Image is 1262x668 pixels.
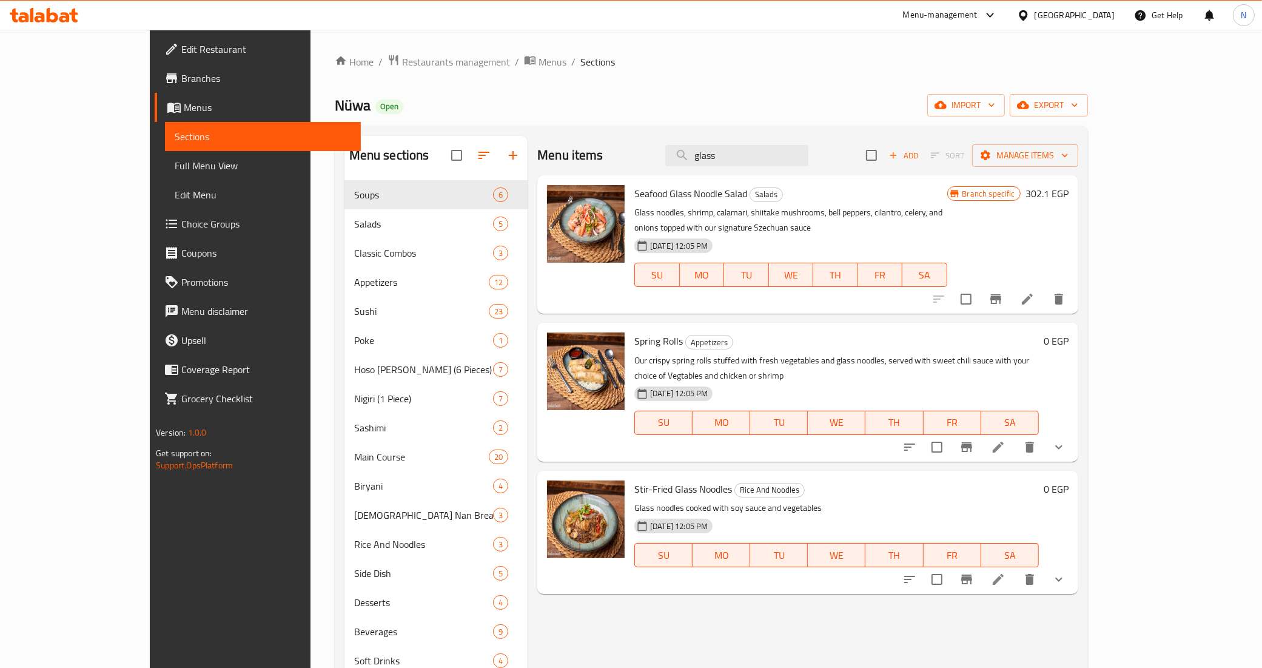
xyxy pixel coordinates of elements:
[986,547,1034,564] span: SA
[354,653,493,668] span: Soft Drinks
[344,559,528,588] div: Side Dish5
[1010,94,1088,116] button: export
[354,537,493,552] span: Rice And Noodles
[494,364,508,376] span: 7
[156,457,233,473] a: Support.OpsPlatform
[493,653,508,668] div: items
[774,266,809,284] span: WE
[640,266,674,284] span: SU
[924,567,950,592] span: Select to update
[354,246,493,260] span: Classic Combos
[863,266,898,284] span: FR
[344,530,528,559] div: Rice And Noodles3
[354,362,493,377] span: Hoso [PERSON_NAME] (6 Pieces)
[494,510,508,521] span: 3
[907,266,942,284] span: SA
[697,547,745,564] span: MO
[181,71,351,86] span: Branches
[344,588,528,617] div: Desserts4
[927,94,1005,116] button: import
[155,64,361,93] a: Branches
[388,54,510,70] a: Restaurants management
[895,433,924,462] button: sort-choices
[991,572,1005,587] a: Edit menu item
[571,55,576,69] li: /
[685,335,733,349] div: Appetizers
[181,362,351,377] span: Coverage Report
[693,543,750,567] button: MO
[634,501,1039,516] p: Glass noodles cooked with soy sauce and vegetables
[354,595,493,610] span: Desserts
[344,268,528,297] div: Appetizers12
[335,54,1088,70] nav: breadcrumb
[645,521,713,532] span: [DATE] 12:05 PM
[354,479,493,493] span: Biryani
[181,304,351,319] span: Menu disclaimer
[580,55,615,69] span: Sections
[493,391,508,406] div: items
[344,384,528,413] div: Nigiri (1 Piece)7
[865,543,923,567] button: TH
[354,391,493,406] div: Nigiri (1 Piece)
[155,268,361,297] a: Promotions
[155,384,361,413] a: Grocery Checklist
[1020,292,1035,306] a: Edit menu item
[986,414,1034,431] span: SA
[634,543,693,567] button: SU
[354,217,493,231] div: Salads
[665,145,808,166] input: search
[1015,433,1044,462] button: delete
[354,624,493,639] span: Beverages
[902,263,947,287] button: SA
[354,508,493,522] div: Indian Nan Bread
[155,93,361,122] a: Menus
[344,471,528,501] div: Biryani4
[469,141,498,170] span: Sort sections
[494,597,508,609] span: 4
[493,420,508,435] div: items
[982,148,1069,163] span: Manage items
[181,246,351,260] span: Coupons
[991,440,1005,454] a: Edit menu item
[354,420,493,435] span: Sashimi
[489,451,508,463] span: 20
[1015,565,1044,594] button: delete
[378,55,383,69] li: /
[539,55,566,69] span: Menus
[344,501,528,530] div: [DEMOGRAPHIC_DATA] Nan Bread3
[808,411,865,435] button: WE
[895,565,924,594] button: sort-choices
[175,158,351,173] span: Full Menu View
[494,422,508,434] span: 2
[813,414,861,431] span: WE
[155,238,361,268] a: Coupons
[494,248,508,259] span: 3
[858,263,903,287] button: FR
[354,187,493,202] div: Soups
[498,141,528,170] button: Add section
[640,547,688,564] span: SU
[645,240,713,252] span: [DATE] 12:05 PM
[1052,440,1066,454] svg: Show Choices
[813,547,861,564] span: WE
[859,143,884,168] span: Select section
[489,277,508,288] span: 12
[924,543,981,567] button: FR
[952,433,981,462] button: Branch-specific-item
[634,263,679,287] button: SU
[494,218,508,230] span: 5
[402,55,510,69] span: Restaurants management
[693,411,750,435] button: MO
[808,543,865,567] button: WE
[493,217,508,231] div: items
[494,568,508,579] span: 5
[493,566,508,581] div: items
[515,55,519,69] li: /
[924,434,950,460] span: Select to update
[1044,332,1069,349] h6: 0 EGP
